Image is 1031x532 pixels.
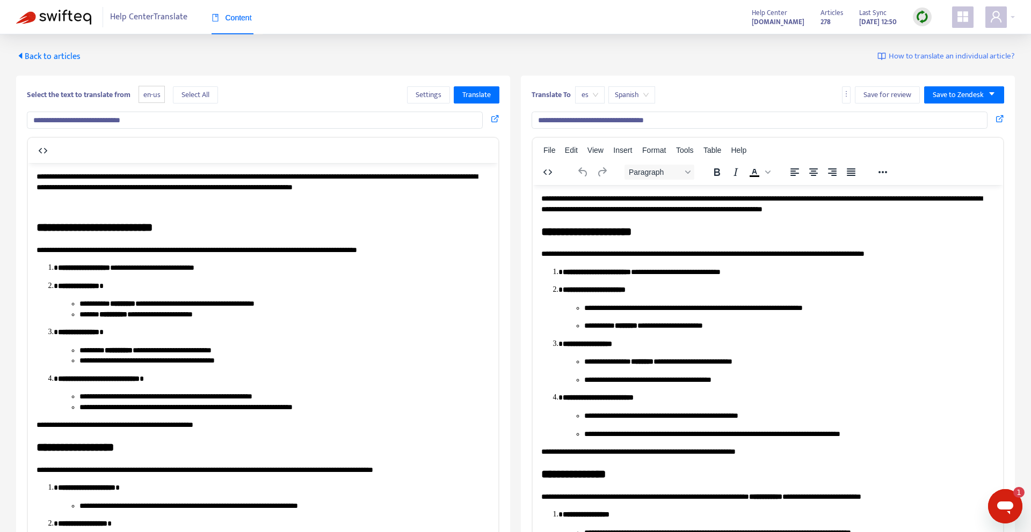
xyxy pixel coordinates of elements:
[212,13,252,22] span: Content
[16,10,91,25] img: Swifteq
[804,165,823,180] button: Align center
[416,89,441,101] span: Settings
[1003,487,1025,498] iframe: Number of unread messages
[988,489,1022,523] iframe: Button to launch messaging window, 1 unread message
[708,165,726,180] button: Bold
[859,16,897,28] strong: [DATE] 12:50
[843,90,850,98] span: more
[27,88,130,101] b: Select the text to translate from
[956,10,969,23] span: appstore
[821,16,831,28] strong: 278
[877,50,1015,63] a: How to translate an individual article?
[543,146,556,154] span: File
[565,146,578,154] span: Edit
[532,88,571,101] b: Translate To
[988,90,996,98] span: caret-down
[462,89,491,101] span: Translate
[874,165,892,180] button: Reveal or hide additional toolbar items
[990,10,1003,23] span: user
[889,50,1015,63] span: How to translate an individual article?
[842,86,851,104] button: more
[703,146,721,154] span: Table
[823,165,841,180] button: Align right
[110,7,187,27] span: Help Center Translate
[842,165,860,180] button: Justify
[613,146,632,154] span: Insert
[181,89,209,101] span: Select All
[574,165,592,180] button: Undo
[859,7,887,19] span: Last Sync
[924,86,1004,104] button: Save to Zendeskcaret-down
[16,51,25,60] span: caret-left
[642,146,666,154] span: Format
[173,86,218,104] button: Select All
[582,87,598,103] span: es
[863,89,911,101] span: Save for review
[16,49,81,64] span: Back to articles
[877,52,886,61] img: image-link
[916,10,929,24] img: sync.dc5367851b00ba804db3.png
[625,165,694,180] button: Block Paragraph
[752,16,804,28] a: [DOMAIN_NAME]
[139,86,165,104] span: en-us
[786,165,804,180] button: Align left
[212,14,219,21] span: book
[731,146,746,154] span: Help
[727,165,745,180] button: Italic
[615,87,649,103] span: Spanish
[752,7,787,19] span: Help Center
[855,86,920,104] button: Save for review
[676,146,694,154] span: Tools
[587,146,604,154] span: View
[745,165,772,180] div: Text color Black
[593,165,611,180] button: Redo
[821,7,843,19] span: Articles
[629,168,681,176] span: Paragraph
[454,86,499,104] button: Translate
[407,86,450,104] button: Settings
[933,89,984,101] span: Save to Zendesk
